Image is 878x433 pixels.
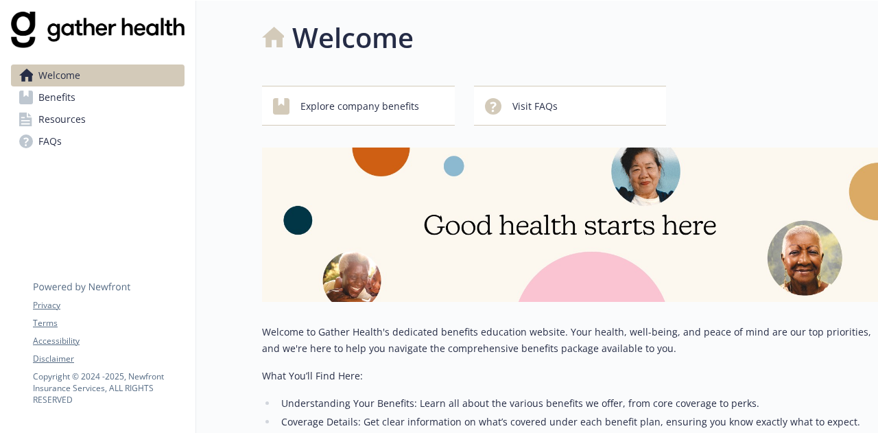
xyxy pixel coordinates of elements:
[277,414,878,430] li: Coverage Details: Get clear information on what’s covered under each benefit plan, ensuring you k...
[11,130,185,152] a: FAQs
[11,86,185,108] a: Benefits
[11,65,185,86] a: Welcome
[11,108,185,130] a: Resources
[277,395,878,412] li: Understanding Your Benefits: Learn all about the various benefits we offer, from core coverage to...
[262,324,878,357] p: Welcome to Gather Health's dedicated benefits education website. Your health, well-being, and pea...
[474,86,667,126] button: Visit FAQs
[262,86,455,126] button: Explore company benefits
[33,353,184,365] a: Disclaimer
[33,299,184,312] a: Privacy
[512,93,558,119] span: Visit FAQs
[292,17,414,58] h1: Welcome
[262,368,878,384] p: What You’ll Find Here:
[38,86,75,108] span: Benefits
[262,148,878,302] img: overview page banner
[300,93,419,119] span: Explore company benefits
[38,108,86,130] span: Resources
[33,317,184,329] a: Terms
[33,335,184,347] a: Accessibility
[38,65,80,86] span: Welcome
[33,371,184,406] p: Copyright © 2024 - 2025 , Newfront Insurance Services, ALL RIGHTS RESERVED
[38,130,62,152] span: FAQs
